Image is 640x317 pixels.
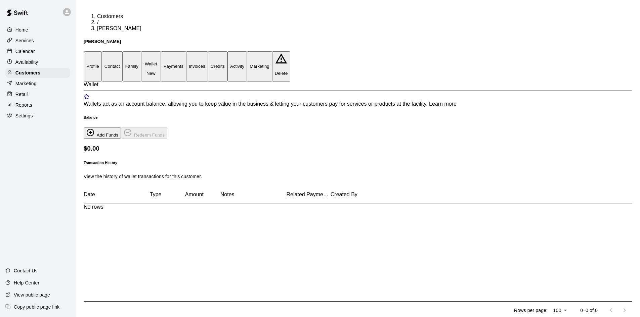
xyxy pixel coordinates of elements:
[5,36,70,46] a: Services
[15,69,40,76] p: Customers
[580,307,598,314] p: 0–0 of 0
[84,161,632,165] h6: Transaction History
[144,61,158,66] p: Wallet
[161,51,186,81] button: Payments
[550,306,569,315] div: 100
[84,13,632,32] nav: breadcrumb
[287,185,331,204] div: Related Payment ID
[15,48,35,55] p: Calendar
[14,267,38,274] p: Contact Us
[84,39,632,44] h5: [PERSON_NAME]
[14,279,39,286] p: Help Center
[84,115,632,119] h6: Balance
[331,185,375,204] div: Created By
[15,112,33,119] p: Settings
[15,37,34,44] p: Services
[84,127,121,139] button: Add Funds
[97,19,632,25] li: /
[15,27,28,33] p: Home
[208,51,227,81] button: Credits
[84,82,98,87] span: Wallet
[186,51,208,81] button: Invoices
[429,101,457,107] a: Learn more
[84,145,632,152] h3: $0.00
[84,204,375,210] div: No rows
[5,46,70,56] a: Calendar
[144,71,158,76] span: New
[5,100,70,110] a: Reports
[185,185,220,204] div: Amount
[220,185,287,204] div: Notes
[102,51,123,81] button: Contact
[514,307,548,314] p: Rows per page:
[84,185,150,204] div: Date
[5,89,70,99] a: Retail
[14,292,50,298] p: View public page
[15,80,37,87] p: Marketing
[84,173,632,180] p: View the history of wallet transactions for this customer.
[5,78,70,89] a: Marketing
[84,51,102,81] button: Profile
[15,59,38,65] p: Availability
[97,13,123,19] a: Customers
[15,91,28,98] p: Retail
[275,71,288,76] p: Delete
[150,185,185,204] div: Type
[5,57,70,67] a: Availability
[84,101,632,107] div: Wallets act as an account balance, allowing you to keep value in the business & letting your cust...
[123,51,141,81] button: Family
[84,51,632,81] div: basic tabs example
[5,111,70,121] a: Settings
[227,51,247,81] button: Activity
[5,25,70,35] a: Home
[97,25,141,31] span: [PERSON_NAME]
[14,304,59,310] p: Copy public page link
[247,51,272,81] button: Marketing
[5,68,70,78] a: Customers
[121,127,167,139] button: Redeem Funds
[15,102,32,108] p: Reports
